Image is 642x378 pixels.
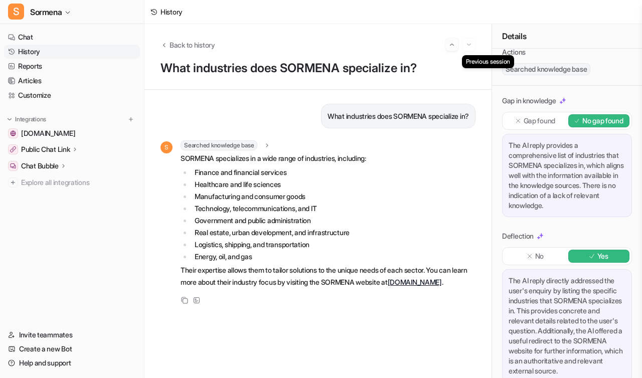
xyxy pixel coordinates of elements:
li: Government and public administration [192,215,474,227]
img: Next session [465,40,472,49]
span: Searched knowledge base [181,140,257,150]
p: Actions [502,47,526,57]
img: explore all integrations [8,177,18,187]
a: Invite teammates [4,328,140,342]
img: www.sormena-int.com [10,130,16,136]
button: Back to history [160,40,215,50]
p: What industries does SORMENA specialize in? [328,110,469,122]
button: Go to next session [462,38,475,51]
span: Back to history [170,40,215,50]
button: Go to previous session [445,38,458,51]
img: Public Chat Link [10,146,16,152]
span: S [8,4,24,20]
span: Searched knowledge base [502,63,590,75]
img: menu_add.svg [127,116,134,123]
a: Help and support [4,356,140,370]
a: Create a new Bot [4,342,140,356]
a: Articles [4,74,140,88]
div: History [160,7,183,17]
li: Logistics, shipping, and transportation [192,239,474,251]
span: Explore all integrations [21,174,136,191]
li: Technology, telecommunications, and IT [192,203,474,215]
a: www.sormena-int.com[DOMAIN_NAME] [4,126,140,140]
span: S [160,141,173,153]
p: No gap found [582,116,623,126]
li: Healthcare and life sciences [192,178,474,191]
a: Reports [4,59,140,73]
span: Sormena [30,5,62,19]
p: Integrations [15,115,46,123]
div: Previous session [462,55,514,68]
p: No [535,251,544,261]
li: Real estate, urban development, and infrastructure [192,227,474,239]
img: Previous session [448,40,455,49]
a: Chat [4,30,140,44]
a: Explore all integrations [4,175,140,190]
img: expand menu [6,116,13,123]
img: Chat Bubble [10,163,16,169]
span: [DOMAIN_NAME] [21,128,75,138]
p: Chat Bubble [21,161,59,171]
p: Public Chat Link [21,144,70,154]
a: [DOMAIN_NAME] [388,278,442,286]
li: Energy, oil, and gas [192,251,474,263]
p: Yes [597,251,608,261]
div: The AI reply provides a comprehensive list of industries that SORMENA specializes in, which align... [502,134,632,217]
a: Customize [4,88,140,102]
p: Gap found [524,116,555,126]
p: Deflection [502,231,534,241]
p: What industries does SORMENA specialize in? [160,61,475,75]
button: Integrations [4,114,49,124]
a: History [4,45,140,59]
p: Their expertise allows them to tailor solutions to the unique needs of each sector. You can learn... [181,264,474,288]
div: Details [492,24,642,49]
p: Gap in knowledge [502,96,556,106]
p: SORMENA specializes in a wide range of industries, including: [181,152,474,164]
li: Finance and financial services [192,166,474,178]
li: Manufacturing and consumer goods [192,191,474,203]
